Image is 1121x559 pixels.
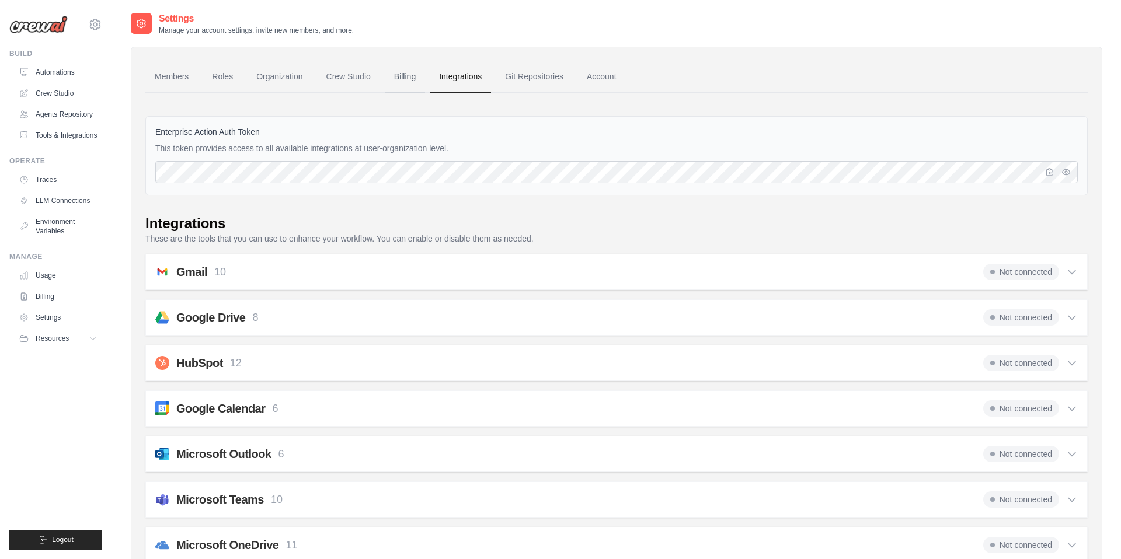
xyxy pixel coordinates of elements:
h2: Microsoft OneDrive [176,537,278,553]
label: Enterprise Action Auth Token [155,126,1078,138]
span: Not connected [983,491,1059,508]
a: Usage [14,266,102,285]
p: This token provides access to all available integrations at user-organization level. [155,142,1078,154]
img: Logo [9,16,68,33]
a: Crew Studio [14,84,102,103]
p: 12 [230,355,242,371]
div: Operate [9,156,102,166]
p: These are the tools that you can use to enhance your workflow. You can enable or disable them as ... [145,233,1088,244]
a: Git Repositories [496,61,573,93]
a: Crew Studio [317,61,380,93]
img: svg+xml;base64,PHN2ZyB4bWxucz0iaHR0cDovL3d3dy53My5vcmcvMjAwMC9zdmciIHZpZXdCb3g9IjAgMCAyNCAyNCI+PH... [155,538,169,552]
a: Automations [14,63,102,82]
span: Not connected [983,309,1059,326]
p: 10 [214,264,226,280]
a: Tools & Integrations [14,126,102,145]
a: Traces [14,170,102,189]
img: svg+xml;base64,PHN2ZyB4bWxucz0iaHR0cDovL3d3dy53My5vcmcvMjAwMC9zdmciIGZpbGw9Im5vbmUiIHZpZXdCb3g9Ij... [155,492,169,506]
a: LLM Connections [14,191,102,210]
a: Account [577,61,626,93]
img: svg+xml;base64,PHN2ZyB4bWxucz0iaHR0cDovL3d3dy53My5vcmcvMjAwMC9zdmciIHByZXNlcnZlQXNwZWN0UmF0aW89In... [155,401,169,415]
p: 6 [278,446,284,462]
a: Roles [203,61,242,93]
a: Settings [14,308,102,327]
a: Billing [14,287,102,306]
a: Members [145,61,198,93]
span: Resources [36,334,69,343]
span: Not connected [983,355,1059,371]
h2: Google Drive [176,309,245,326]
p: 8 [252,310,258,326]
h2: HubSpot [176,355,223,371]
img: svg+xml;base64,PHN2ZyB4bWxucz0iaHR0cDovL3d3dy53My5vcmcvMjAwMC9zdmciIGZpbGw9Im5vbmUiIHZpZXdCb3g9Ij... [155,447,169,461]
h2: Microsoft Outlook [176,446,271,462]
span: Not connected [983,400,1059,417]
span: Logout [52,535,74,544]
span: Not connected [983,446,1059,462]
h2: Microsoft Teams [176,491,264,508]
img: svg+xml;base64,PHN2ZyB4bWxucz0iaHR0cDovL3d3dy53My5vcmcvMjAwMC9zdmciIHZpZXdCb3g9IjAgMCAxMDI0IDEwMj... [155,356,169,370]
div: Build [9,49,102,58]
p: 10 [271,492,283,508]
button: Resources [14,329,102,348]
a: Billing [385,61,425,93]
a: Environment Variables [14,212,102,240]
p: Manage your account settings, invite new members, and more. [159,26,354,35]
button: Logout [9,530,102,550]
img: svg+xml;base64,PHN2ZyB4bWxucz0iaHR0cDovL3d3dy53My5vcmcvMjAwMC9zdmciIGFyaWEtbGFiZWw9IkdtYWlsIiB2aW... [155,265,169,279]
span: Not connected [983,264,1059,280]
h2: Settings [159,12,354,26]
div: Integrations [145,214,225,233]
p: 11 [286,537,297,553]
a: Integrations [430,61,491,93]
span: Not connected [983,537,1059,553]
a: Organization [247,61,312,93]
div: Manage [9,252,102,261]
h2: Gmail [176,264,207,280]
img: svg+xml;base64,PHN2ZyB4bWxucz0iaHR0cDovL3d3dy53My5vcmcvMjAwMC9zdmciIHZpZXdCb3g9IjAgLTMgNDggNDgiPj... [155,310,169,324]
h2: Google Calendar [176,400,266,417]
a: Agents Repository [14,105,102,124]
p: 6 [273,401,278,417]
